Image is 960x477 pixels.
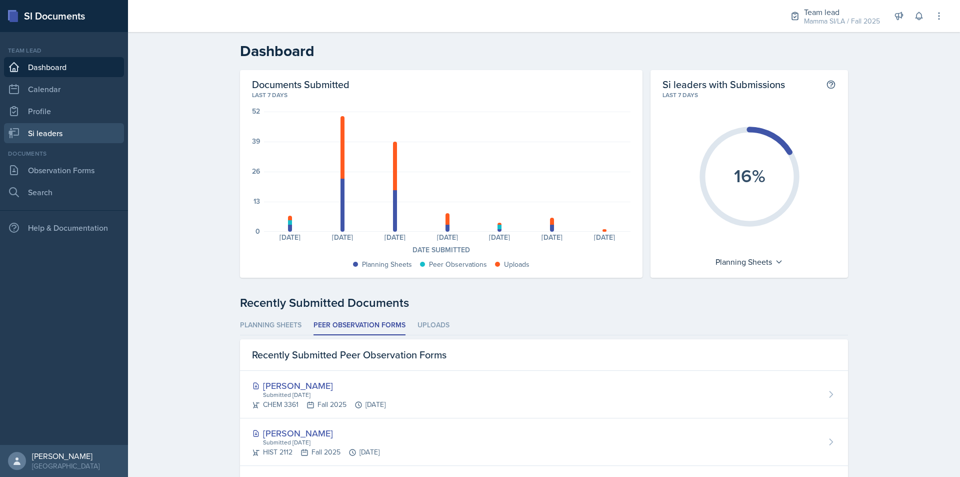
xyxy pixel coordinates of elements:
h2: Si leaders with Submissions [662,78,785,91]
div: Documents [4,149,124,158]
a: [PERSON_NAME] Submitted [DATE] HIST 2112Fall 2025[DATE] [240,418,848,466]
div: Team lead [804,6,880,18]
div: HIST 2112 Fall 2025 [DATE] [252,447,379,457]
div: Recently Submitted Peer Observation Forms [240,339,848,371]
div: Planning Sheets [362,259,412,270]
div: [DATE] [421,234,473,241]
div: Last 7 days [252,91,630,100]
div: [PERSON_NAME] [32,451,99,461]
div: 26 [252,168,260,175]
div: [DATE] [578,234,631,241]
div: [DATE] [316,234,369,241]
div: CHEM 3361 Fall 2025 [DATE] [252,399,385,410]
div: 13 [253,198,260,205]
h2: Documents Submitted [252,78,630,91]
div: [DATE] [264,234,316,241]
a: Si leaders [4,123,124,143]
h2: Dashboard [240,42,848,60]
li: Peer Observation Forms [313,316,405,335]
div: [PERSON_NAME] [252,379,385,392]
div: [DATE] [473,234,526,241]
div: Submitted [DATE] [262,390,385,399]
div: 52 [252,108,260,115]
div: Peer Observations [429,259,487,270]
div: Team lead [4,46,124,55]
a: Profile [4,101,124,121]
a: Calendar [4,79,124,99]
div: Date Submitted [252,245,630,255]
div: [DATE] [369,234,421,241]
div: Mamma SI/LA / Fall 2025 [804,16,880,27]
a: Dashboard [4,57,124,77]
div: 39 [252,138,260,145]
div: [PERSON_NAME] [252,426,379,440]
div: 0 [255,228,260,235]
text: 16% [733,163,765,189]
li: Planning Sheets [240,316,301,335]
div: Planning Sheets [710,254,788,270]
div: Recently Submitted Documents [240,294,848,312]
a: Observation Forms [4,160,124,180]
div: Uploads [504,259,529,270]
div: Last 7 days [662,91,836,100]
a: [PERSON_NAME] Submitted [DATE] CHEM 3361Fall 2025[DATE] [240,371,848,418]
div: [GEOGRAPHIC_DATA] [32,461,99,471]
div: Help & Documentation [4,218,124,238]
a: Search [4,182,124,202]
li: Uploads [417,316,449,335]
div: [DATE] [526,234,578,241]
div: Submitted [DATE] [262,438,379,447]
